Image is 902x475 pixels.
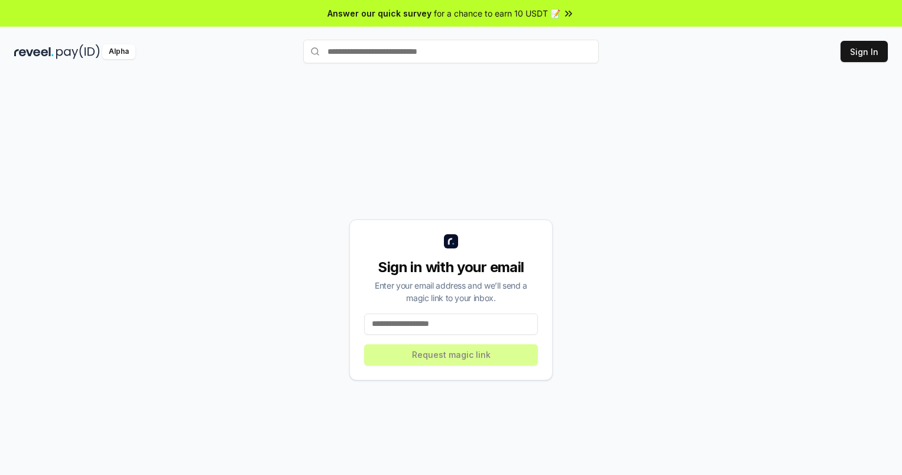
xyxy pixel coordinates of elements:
div: Sign in with your email [364,258,538,277]
span: for a chance to earn 10 USDT 📝 [434,7,560,20]
div: Enter your email address and we’ll send a magic link to your inbox. [364,279,538,304]
button: Sign In [841,41,888,62]
img: logo_small [444,234,458,248]
div: Alpha [102,44,135,59]
img: pay_id [56,44,100,59]
img: reveel_dark [14,44,54,59]
span: Answer our quick survey [327,7,431,20]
